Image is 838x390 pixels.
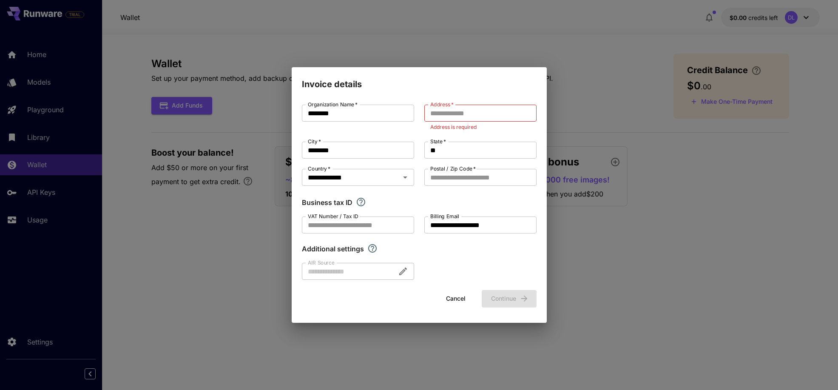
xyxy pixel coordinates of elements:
[430,101,454,108] label: Address
[356,197,366,207] svg: If you are a business tax registrant, please enter your business tax ID here.
[302,197,352,208] p: Business tax ID
[430,123,531,131] p: Address is required
[302,244,364,254] p: Additional settings
[308,138,321,145] label: City
[308,213,358,220] label: VAT Number / Tax ID
[308,259,334,266] label: AIR Source
[308,101,358,108] label: Organization Name
[430,138,446,145] label: State
[430,165,476,172] label: Postal / Zip Code
[292,67,547,91] h2: Invoice details
[430,213,459,220] label: Billing Email
[308,165,330,172] label: Country
[399,171,411,183] button: Open
[367,243,378,253] svg: Explore additional customization settings
[437,290,475,307] button: Cancel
